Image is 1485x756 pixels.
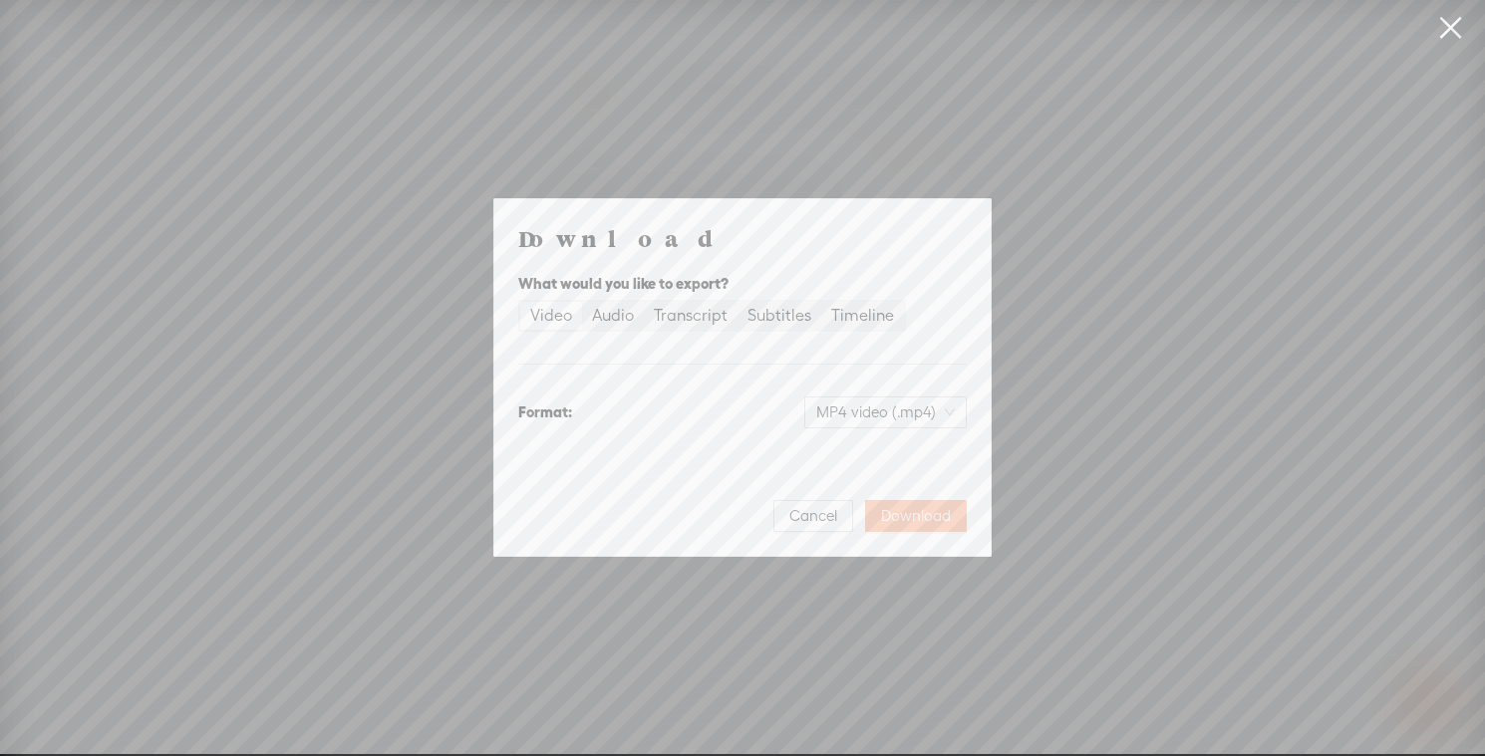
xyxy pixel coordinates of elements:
div: Audio [592,302,634,330]
div: Format: [518,400,572,424]
span: MP4 video (.mp4) [816,397,955,427]
div: Video [530,302,572,330]
div: What would you like to export? [518,272,967,296]
h4: Download [518,223,967,253]
div: Subtitles [747,302,811,330]
div: Timeline [831,302,894,330]
span: Cancel [789,506,837,526]
button: Download [865,500,967,532]
div: segmented control [518,300,906,332]
button: Cancel [773,500,853,532]
div: Transcript [654,302,728,330]
span: Download [881,506,951,526]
